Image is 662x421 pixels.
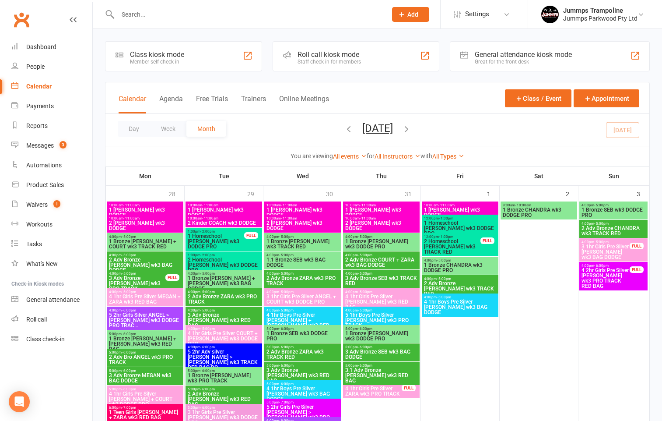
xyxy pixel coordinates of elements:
span: 4 1hr Girls Pre Silver [PERSON_NAME] wk3 RED BAG [345,294,418,310]
span: 1 Bronze SEB wk3 DODGE PRO [581,207,646,218]
span: 1 Bronze [PERSON_NAME] wk3 TRACK RED [266,239,339,249]
span: 1.1 Bronze SEB wk3 BAG DODGE [266,257,339,268]
button: Free Trials [196,95,228,113]
span: 4:00pm [109,235,182,239]
span: - 11:00am [202,203,218,207]
span: 4 1hr Boys Pre Silver [PERSON_NAME] wk3 BAG DODGE [266,386,339,402]
div: Great for the front desk [475,59,572,65]
a: Dashboard [11,37,92,57]
div: Payments [26,103,54,110]
span: 4:00pm [266,272,339,276]
span: - 5:00pm [200,272,215,276]
span: 5:00pm [266,364,339,368]
span: 1:00pm [187,253,260,257]
button: Calendar [119,95,146,113]
span: - 2:00pm [200,253,215,257]
span: 3 Adv Bronze [PERSON_NAME] wk3 RED BAG [266,368,339,383]
span: 4 1hr Girls Pre Silver MEGAN + ZARA wk3 RED BAG [109,294,182,304]
span: - 5:00pm [437,277,451,281]
div: Calendar [26,83,52,90]
span: 5:00pm [187,369,260,373]
span: 1 [PERSON_NAME] wk3 DODGE [424,207,497,218]
div: Jummps Trampoline [563,7,637,14]
div: General attendance [26,296,80,303]
div: Roll call kiosk mode [298,50,361,59]
div: Staff check-in for members [298,59,361,65]
span: - 11:00am [123,203,140,207]
span: 5:00pm [109,369,182,373]
button: Appointment [574,89,639,107]
span: - 11:00am [360,216,376,220]
span: - 6:00pm [594,264,609,268]
span: 4:00pm [187,308,260,312]
span: 1 Homeschool [PERSON_NAME] wk3 DODGE PRO [187,233,245,249]
div: Messages [26,142,54,149]
span: 2 Adv Bronze ZARA wk3 PRO TRACK [187,294,260,304]
span: 4:00pm [424,295,497,299]
span: 10:00am [424,203,497,207]
div: Jummps Parkwood Pty Ltd [563,14,637,22]
span: 2 Homeschool [PERSON_NAME] wk3 DODGE PRO [187,257,260,273]
div: People [26,63,45,70]
span: 10:00am [345,216,418,220]
span: 4:00pm [266,235,339,239]
div: Tasks [26,241,42,248]
span: 4:00pm [424,258,497,262]
span: - 11:00am [202,216,218,220]
span: - 11:00am [360,203,376,207]
span: 4:00pm [266,290,339,294]
span: 2 [PERSON_NAME] wk3 DODGE [345,220,418,231]
span: 4:00pm [345,308,418,312]
div: What's New [26,260,58,267]
span: 12:00pm [424,235,481,239]
span: 4:00pm [109,308,182,312]
span: - 5:00pm [437,295,451,299]
div: General attendance kiosk mode [475,50,572,59]
span: 2 Adv Bronze ZARA wk3 TRACK RED [266,349,339,360]
a: Roll call [11,310,92,329]
button: Add [392,7,429,22]
strong: with [420,152,432,159]
span: 5:00pm [345,327,418,331]
span: 2 Adv Bronze COURT + ZARA wk3 BAG DODGE [345,257,418,268]
span: 1 Bronze [PERSON_NAME] + [PERSON_NAME] wk3 BAG DODGE [187,276,260,291]
a: People [11,57,92,77]
span: 3 1hr Girls Pre Silver ANGEL + COURT wk3 DODGE PRO [266,294,339,304]
span: 5:00pm [266,382,339,386]
div: Waivers [26,201,48,208]
span: 3 Adv Bronze SEB wk3 BAG DODGE [345,349,418,360]
span: 10:00am [187,216,260,220]
span: - 6:00pm [122,332,136,336]
span: 1 Bronze CHANDRA wk3 DODGE PRO [424,262,497,273]
div: Roll call [26,316,47,323]
span: 4:00pm [581,264,630,268]
span: 5:00pm [187,387,260,391]
a: Product Sales [11,175,92,195]
span: - 7:00pm [279,400,294,404]
span: 5:00pm [187,406,260,410]
span: 3 [60,141,67,149]
span: 1 Bronze SEB wk3 DODGE PRO [266,331,339,341]
div: 29 [247,186,263,201]
button: Trainers [241,95,266,113]
span: - 5:00pm [122,253,136,257]
a: What's New [11,254,92,274]
span: 2 [PERSON_NAME] wk3 DODGE [109,220,182,231]
a: Tasks [11,234,92,254]
span: 4 1hr Girls Pre Silver ZARA wk3 PRO TRACK [345,386,402,396]
span: 4:00pm [345,272,418,276]
span: 1:00pm [187,230,245,233]
span: 1 Homeschool [PERSON_NAME] wk3 DODGE PRO [424,220,497,236]
span: - 5:00pm [200,308,215,312]
span: 5 2hr Adv silver [PERSON_NAME] > [PERSON_NAME] wk3 TRACK RED BAG DO... [187,349,260,370]
div: Member self check-in [130,59,184,65]
span: - 5:00pm [279,253,294,257]
span: - 6:00pm [279,345,294,349]
span: 4:00pm [581,222,646,226]
span: 4:00pm [187,327,260,331]
span: - 1:00pm [439,235,453,239]
span: 1 [PERSON_NAME] wk3 DODGE [187,207,260,218]
span: - 5:00pm [358,272,372,276]
div: Reports [26,122,48,129]
a: Workouts [11,215,92,234]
